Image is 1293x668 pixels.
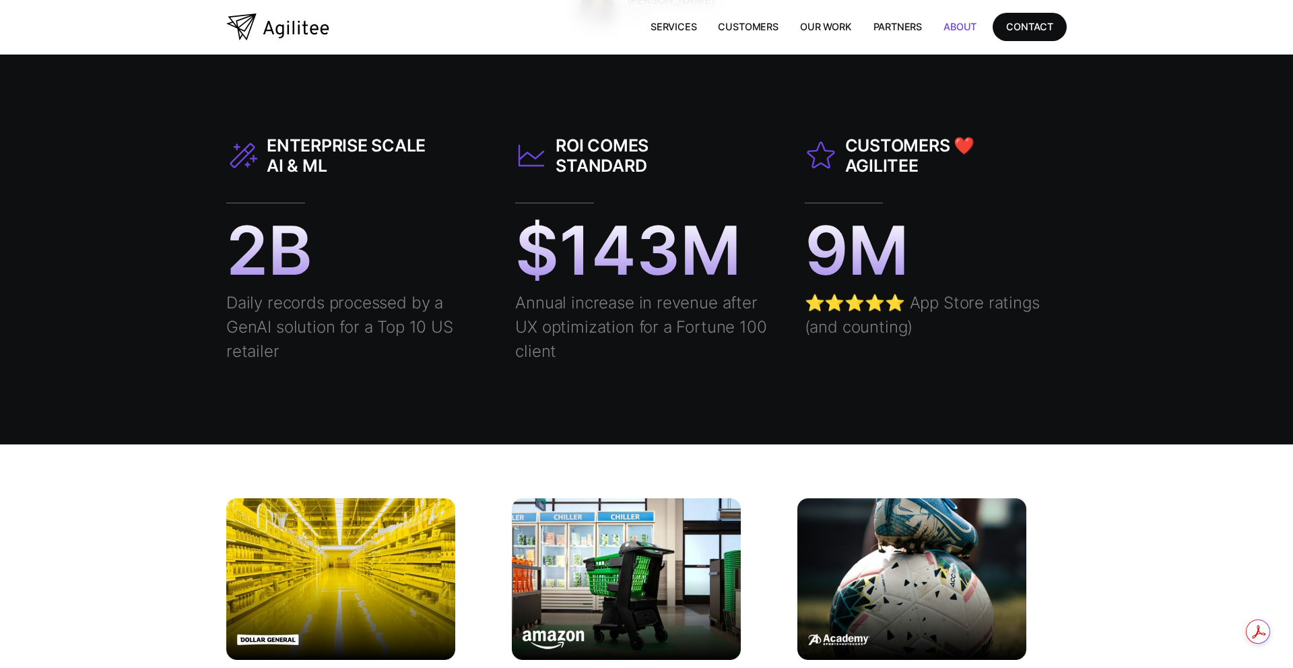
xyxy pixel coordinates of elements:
[707,13,789,40] a: Customers
[515,291,777,364] div: Annual increase in revenue after UX optimization for a Fortune 100 client
[1006,18,1053,35] div: CONTACT
[226,13,329,40] a: home
[933,13,987,40] a: About
[267,135,428,176] div: ENTERPRISE SCALE AI & ML
[863,13,933,40] a: Partners
[845,135,1007,176] div: CUSTOMERS ❤️ AGILITEE
[805,291,1067,339] div: ⭐⭐⭐⭐⭐ App Store ratings (and counting)
[226,291,488,364] div: Daily records processed by a GenAI solution for a Top 10 US retailer
[789,13,863,40] a: Our Work
[805,217,910,284] div: 9M
[993,13,1067,40] a: CONTACT
[226,217,312,284] div: 2B
[556,135,717,176] div: ROI COMES STANDARD
[515,217,741,284] div: $143M
[640,13,708,40] a: Services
